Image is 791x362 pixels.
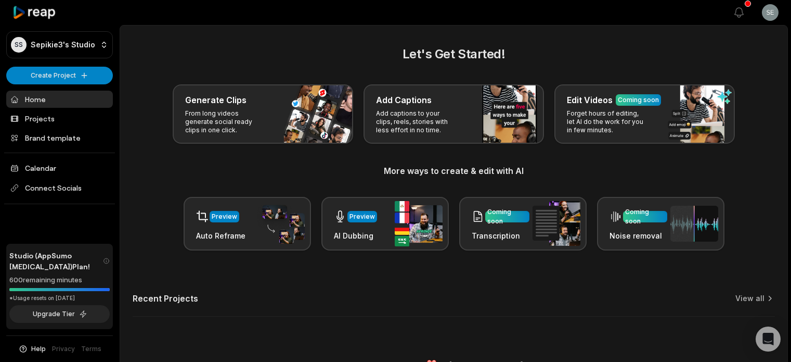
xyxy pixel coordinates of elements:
[185,109,266,134] p: From long videos generate social ready clips in one click.
[185,94,247,106] h3: Generate Clips
[52,344,75,354] a: Privacy
[133,293,198,304] h2: Recent Projects
[376,109,457,134] p: Add captions to your clips, reels, stories with less effort in no time.
[9,305,110,323] button: Upgrade Tier
[31,344,46,354] span: Help
[9,250,103,272] span: Studio (AppSumo [MEDICAL_DATA]) Plan!
[533,201,580,246] img: transcription.png
[349,212,375,221] div: Preview
[567,94,613,106] h3: Edit Videos
[11,37,27,53] div: SS
[133,165,775,177] h3: More ways to create & edit with AI
[6,110,113,127] a: Projects
[257,204,305,244] img: auto_reframe.png
[133,45,775,64] h2: Let's Get Started!
[334,230,377,241] h3: AI Dubbing
[6,91,113,108] a: Home
[9,294,110,302] div: *Usage resets on [DATE]
[31,40,95,49] p: Sepikie3's Studio
[395,201,443,246] img: ai_dubbing.png
[196,230,245,241] h3: Auto Reframe
[6,179,113,197] span: Connect Socials
[212,212,237,221] div: Preview
[376,94,432,106] h3: Add Captions
[618,95,659,105] div: Coming soon
[625,207,665,226] div: Coming soon
[6,67,113,84] button: Create Project
[6,159,113,177] a: Calendar
[81,344,101,354] a: Terms
[610,230,667,241] h3: Noise removal
[487,207,527,226] div: Coming soon
[756,327,781,352] div: Open Intercom Messenger
[6,129,113,146] a: Brand template
[567,109,647,134] p: Forget hours of editing, let AI do the work for you in few minutes.
[472,230,529,241] h3: Transcription
[9,275,110,285] div: 600 remaining minutes
[670,206,718,242] img: noise_removal.png
[18,344,46,354] button: Help
[735,293,764,304] a: View all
